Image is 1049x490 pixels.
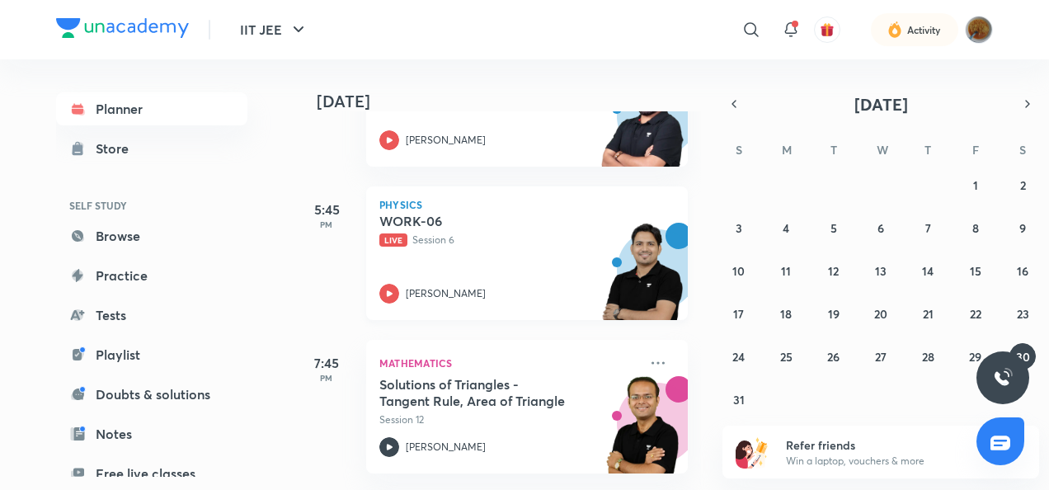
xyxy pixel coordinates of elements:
button: August 11, 2025 [773,257,799,284]
abbr: Saturday [1019,142,1026,158]
button: [DATE] [746,92,1016,115]
p: [PERSON_NAME] [406,440,486,455]
h5: Solutions of Triangles - Tangent Rule, Area of Triangle [379,376,585,409]
h5: 5:45 [294,200,360,219]
abbr: August 16, 2025 [1017,263,1028,279]
abbr: Tuesday [830,142,837,158]
button: August 27, 2025 [868,343,894,370]
abbr: August 10, 2025 [732,263,745,279]
p: PM [294,219,360,229]
abbr: August 17, 2025 [733,306,744,322]
abbr: August 27, 2025 [875,349,887,365]
img: ttu [993,368,1013,388]
button: August 21, 2025 [915,300,941,327]
a: Doubts & solutions [56,378,247,411]
button: August 5, 2025 [821,214,847,241]
abbr: August 21, 2025 [923,306,934,322]
p: Win a laptop, vouchers & more [786,454,989,469]
abbr: August 19, 2025 [828,306,840,322]
button: August 29, 2025 [962,343,989,370]
abbr: August 12, 2025 [828,263,839,279]
p: [PERSON_NAME] [406,133,486,148]
p: [PERSON_NAME] [406,286,486,301]
abbr: August 15, 2025 [970,263,981,279]
h5: 7:45 [294,353,360,373]
button: August 17, 2025 [726,300,752,327]
abbr: August 20, 2025 [874,306,887,322]
abbr: August 23, 2025 [1017,306,1029,322]
abbr: August 4, 2025 [783,220,789,236]
abbr: August 5, 2025 [830,220,837,236]
abbr: August 28, 2025 [922,349,934,365]
abbr: August 14, 2025 [922,263,934,279]
button: August 14, 2025 [915,257,941,284]
abbr: August 30, 2025 [1016,349,1030,365]
button: August 23, 2025 [1009,300,1036,327]
abbr: August 11, 2025 [781,263,791,279]
abbr: August 18, 2025 [780,306,792,322]
abbr: Wednesday [877,142,888,158]
button: August 9, 2025 [1009,214,1036,241]
abbr: August 1, 2025 [973,177,978,193]
p: Session 6 [379,233,638,247]
img: activity [887,20,902,40]
abbr: August 7, 2025 [925,220,931,236]
abbr: August 13, 2025 [875,263,887,279]
button: August 4, 2025 [773,214,799,241]
h4: [DATE] [317,92,704,111]
button: August 8, 2025 [962,214,989,241]
img: unacademy [597,223,688,337]
button: August 6, 2025 [868,214,894,241]
img: Company Logo [56,18,189,38]
p: Mathematics [379,353,638,373]
p: PM [294,373,360,383]
abbr: August 24, 2025 [732,349,745,365]
button: August 3, 2025 [726,214,752,241]
abbr: Monday [782,142,792,158]
a: Store [56,132,247,165]
button: August 15, 2025 [962,257,989,284]
span: Live [379,233,407,247]
abbr: August 29, 2025 [969,349,981,365]
abbr: August 3, 2025 [736,220,742,236]
button: August 7, 2025 [915,214,941,241]
abbr: August 8, 2025 [972,220,979,236]
img: unacademy [597,376,688,490]
button: IIT JEE [230,13,318,46]
button: August 13, 2025 [868,257,894,284]
a: Tests [56,299,247,332]
abbr: Sunday [736,142,742,158]
h5: WORK-06 [379,213,585,229]
h6: SELF STUDY [56,191,247,219]
abbr: August 22, 2025 [970,306,981,322]
button: August 24, 2025 [726,343,752,370]
abbr: Thursday [924,142,931,158]
img: avatar [820,22,835,37]
button: August 20, 2025 [868,300,894,327]
img: unacademy [597,69,688,183]
abbr: August 2, 2025 [1020,177,1026,193]
img: Vartika tiwary uttarpradesh [965,16,993,44]
div: Store [96,139,139,158]
button: August 22, 2025 [962,300,989,327]
button: August 25, 2025 [773,343,799,370]
button: avatar [814,16,840,43]
a: Notes [56,417,247,450]
abbr: August 26, 2025 [827,349,840,365]
abbr: August 31, 2025 [733,392,745,408]
a: Practice [56,259,247,292]
h6: Refer friends [786,436,989,454]
a: Playlist [56,338,247,371]
p: Session 12 [379,412,638,427]
p: Physics [379,200,675,210]
button: August 31, 2025 [726,386,752,412]
button: August 1, 2025 [962,172,989,198]
span: [DATE] [854,93,908,115]
a: Free live classes [56,457,247,490]
button: August 2, 2025 [1009,172,1036,198]
img: referral [736,436,769,469]
button: August 19, 2025 [821,300,847,327]
abbr: August 6, 2025 [877,220,884,236]
button: August 30, 2025 [1009,343,1036,370]
a: Planner [56,92,247,125]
